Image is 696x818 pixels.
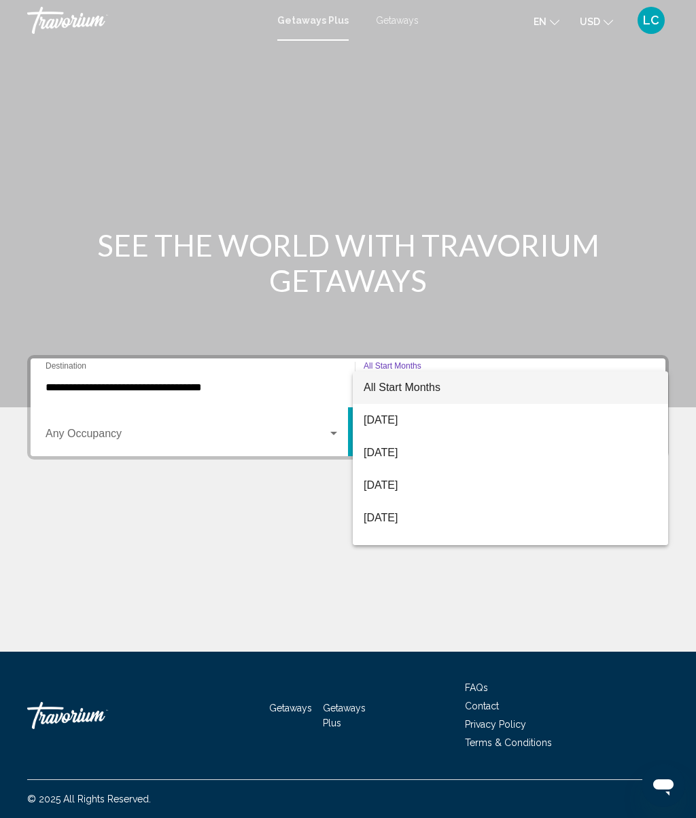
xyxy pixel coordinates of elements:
[364,436,657,469] span: [DATE]
[364,469,657,502] span: [DATE]
[364,382,440,393] span: All Start Months
[364,502,657,534] span: [DATE]
[364,404,657,436] span: [DATE]
[642,764,685,807] iframe: Button to launch messaging window
[364,534,657,567] span: [DATE]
